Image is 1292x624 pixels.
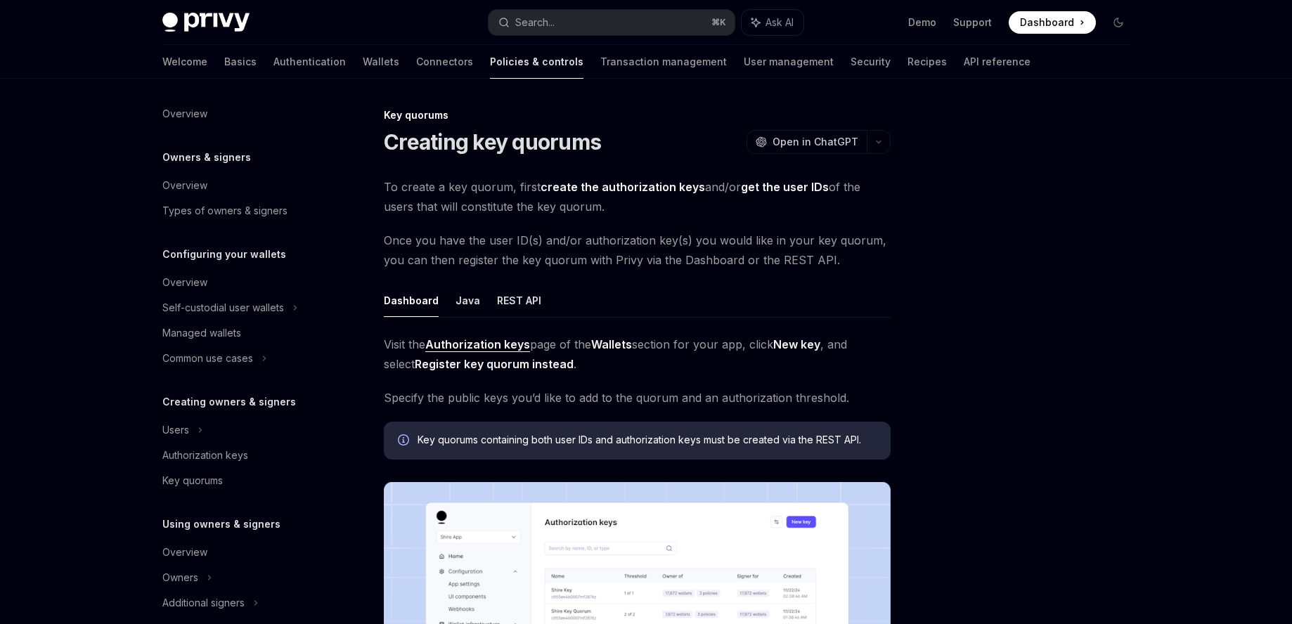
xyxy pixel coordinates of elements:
a: Wallets [363,45,399,79]
a: Authorization keys [151,443,331,468]
span: Once you have the user ID(s) and/or authorization key(s) you would like in your key quorum, you c... [384,230,891,270]
span: ⌘ K [711,17,726,28]
h5: Using owners & signers [162,516,280,533]
div: Owners [162,569,198,586]
div: Overview [162,177,207,194]
a: Welcome [162,45,207,79]
a: Dashboard [1009,11,1096,34]
div: Overview [162,544,207,561]
a: Policies & controls [490,45,583,79]
svg: Info [398,434,412,448]
a: Overview [151,101,331,126]
a: Authentication [273,45,346,79]
div: Common use cases [162,350,253,367]
a: Overview [151,270,331,295]
strong: Authorization keys [425,337,530,351]
h5: Configuring your wallets [162,246,286,263]
div: Overview [162,105,207,122]
div: Search... [515,14,555,31]
a: API reference [964,45,1031,79]
a: Managed wallets [151,320,331,346]
div: Additional signers [162,594,245,611]
strong: Register key quorum instead [415,357,574,371]
span: Dashboard [1020,15,1074,30]
div: Managed wallets [162,325,241,342]
strong: Wallets [591,337,632,351]
a: Demo [908,15,936,30]
div: Self-custodial user wallets [162,299,284,316]
a: Security [851,45,891,79]
span: To create a key quorum, first and/or of the users that will constitute the key quorum. [384,177,891,216]
a: Overview [151,540,331,565]
a: Recipes [907,45,947,79]
a: Overview [151,173,331,198]
div: Authorization keys [162,447,248,464]
button: Java [456,284,480,317]
strong: New key [773,337,820,351]
button: Ask AI [742,10,803,35]
button: REST API [497,284,541,317]
h5: Owners & signers [162,149,251,166]
span: Open in ChatGPT [773,135,858,149]
a: User management [744,45,834,79]
h1: Creating key quorums [384,129,601,155]
button: Search...⌘K [489,10,735,35]
span: Ask AI [765,15,794,30]
a: Types of owners & signers [151,198,331,223]
div: Key quorums [162,472,223,489]
button: Toggle dark mode [1107,11,1130,34]
span: Key quorums containing both user IDs and authorization keys must be created via the REST API. [418,433,877,447]
a: Support [953,15,992,30]
img: dark logo [162,13,250,32]
button: Open in ChatGPT [747,130,867,154]
a: Authorization keys [425,337,530,352]
a: create the authorization keys [541,180,705,195]
a: get the user IDs [741,180,829,195]
div: Users [162,422,189,438]
div: Types of owners & signers [162,202,288,219]
span: Visit the page of the section for your app, click , and select . [384,334,891,374]
a: Transaction management [600,45,727,79]
button: Dashboard [384,284,439,317]
a: Basics [224,45,257,79]
a: Connectors [416,45,473,79]
h5: Creating owners & signers [162,394,296,410]
a: Key quorums [151,468,331,493]
span: Specify the public keys you’d like to add to the quorum and an authorization threshold. [384,388,891,408]
div: Key quorums [384,108,891,122]
div: Overview [162,274,207,291]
